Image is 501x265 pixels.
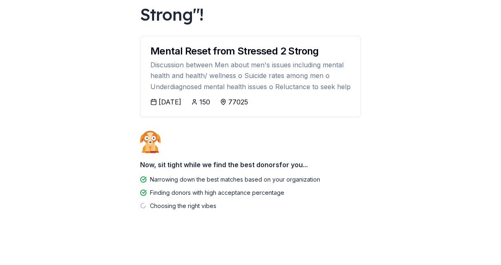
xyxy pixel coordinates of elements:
[199,97,210,107] div: 150
[159,97,181,107] div: [DATE]
[140,130,161,153] img: Dog waiting patiently
[150,175,320,185] div: Narrowing down the best matches based on your organization
[150,188,284,198] div: Finding donors with high acceptance percentage
[150,46,351,56] div: Mental Reset from Stressed 2 Strong
[150,59,351,92] div: Discussion between Men about men's issues including mental health and health/ wellness o Suicide ...
[140,156,361,173] div: Now, sit tight while we find the best donors for you...
[228,97,248,107] div: 77025
[150,201,216,211] div: Choosing the right vibes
